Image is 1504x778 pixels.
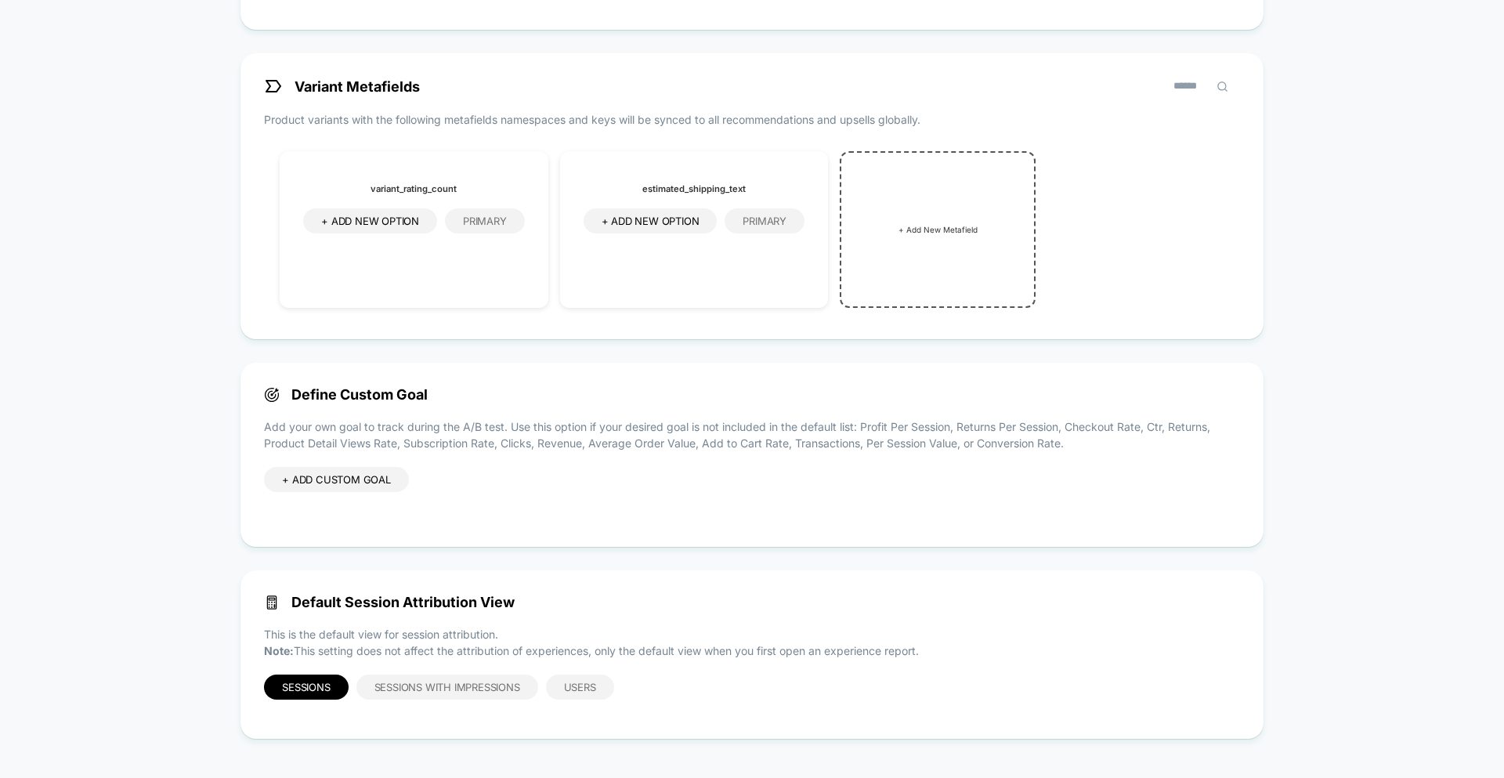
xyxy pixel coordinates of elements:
span: primary [743,215,786,227]
div: + Add New Metafield [840,151,1036,308]
p: Add your own goal to track during the A/B test. Use this option if your desired goal is not inclu... [264,418,1240,451]
div: + ADD CUSTOM GOAL [264,467,409,492]
span: Sessions [282,681,330,693]
span: + ADD NEW OPTION [602,215,700,227]
span: Variant Metafields [264,77,420,96]
h3: variant_rating_count [303,183,524,194]
span: Define Custom Goal [264,386,1240,403]
p: This is the default view for session attribution. This setting does not affect the attribution of... [264,626,1240,659]
h3: estimated_shipping_text [584,183,804,194]
span: + ADD NEW OPTION [321,215,419,227]
strong: Note: [264,644,294,657]
span: primary [463,215,507,227]
p: Product variants with the following metafields namespaces and keys will be synced to all recommen... [264,111,1240,128]
span: Default Session Attribution View [264,594,1240,610]
span: Users [564,681,596,693]
span: Sessions with Impressions [374,681,520,693]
